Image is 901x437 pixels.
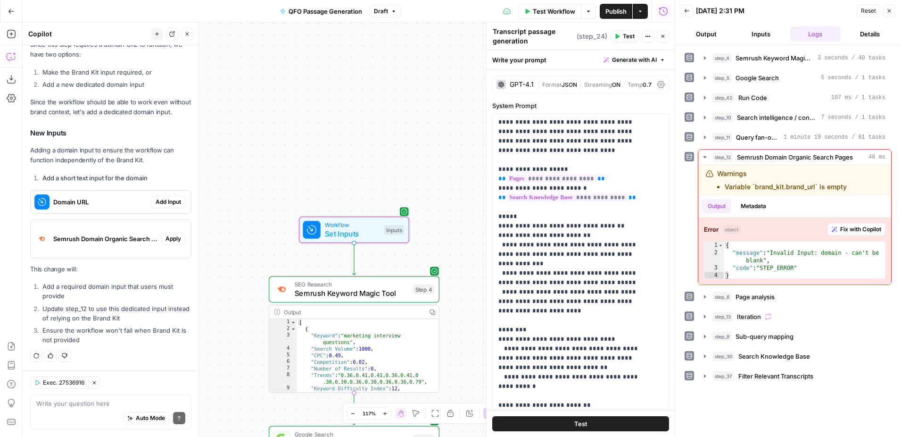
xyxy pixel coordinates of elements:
[718,242,723,249] span: Toggle code folding, rows 1 through 4
[537,79,542,89] span: |
[722,225,741,234] span: object
[284,308,422,317] div: Output
[844,26,895,42] button: Details
[577,32,607,41] span: ( step_24 )
[577,79,584,89] span: |
[510,81,534,88] div: GPT-4.1
[269,385,297,392] div: 9
[737,152,853,162] span: Semrush Domain Organic Search Pages
[40,80,191,89] li: Add a new dedicated domain input
[605,7,627,16] span: Publish
[736,26,786,42] button: Inputs
[736,73,779,83] span: Google Search
[784,133,885,142] span: 1 minute 19 seconds / 61 tasks
[704,242,724,249] div: 1
[269,392,297,398] div: 10
[702,199,731,213] button: Output
[30,127,191,139] h3: New Inputs
[827,223,885,235] button: Fix with Copilot
[276,284,287,294] img: 8a3tdog8tf0qdwwcclgyu02y995m
[868,153,885,161] span: 48 ms
[413,285,435,294] div: Step 4
[818,54,885,62] span: 3 seconds / 40 tasks
[712,73,732,83] span: step_5
[325,228,380,239] span: Set Inputs
[374,7,388,16] span: Draft
[269,372,297,385] div: 8
[269,332,297,345] div: 3
[40,67,191,77] li: Make the Brand Kit input required, or
[620,79,628,89] span: |
[34,231,50,246] img: otu06fjiulrdwrqmbs7xihm55rg9
[269,352,297,359] div: 5
[704,249,724,264] div: 2
[30,264,191,274] p: This change will:
[704,225,719,234] strong: Error
[698,150,891,165] button: 48 ms
[574,419,587,429] span: Test
[542,81,562,88] span: Format
[30,40,191,59] p: Since this step requires a domain URL to function, we have two options:
[156,198,181,206] span: Add Input
[325,220,380,229] span: Workflow
[623,32,635,41] span: Test
[831,93,885,102] span: 107 ms / 1 tasks
[40,282,191,301] li: Add a required domain input that users must provide
[681,26,732,42] button: Output
[698,70,891,85] button: 5 seconds / 1 tasks
[857,5,880,17] button: Reset
[610,30,639,42] button: Test
[370,5,401,17] button: Draft
[352,393,355,425] g: Edge from step_4 to step_5
[28,29,148,39] div: Copilot
[698,165,891,285] div: 48 ms
[269,319,297,326] div: 1
[42,174,148,182] strong: Add a short text input for the domain
[30,97,191,117] p: Since the workflow should be able to work even without brand context, let's add a dedicated domai...
[518,4,581,19] button: Test Workflow
[269,359,297,365] div: 6
[736,133,780,142] span: Query fan-out analysis
[295,280,409,289] span: SEO Research
[269,276,439,393] div: SEO ResearchSemrush Keyword Magic ToolStep 4Output[ { "Keyword":"marketing interview questions", ...
[712,292,732,302] span: step_8
[698,130,891,145] button: 1 minute 19 seconds / 61 tasks
[628,81,643,88] span: Temp
[712,312,733,321] span: step_13
[269,365,297,372] div: 7
[53,197,148,207] span: Domain URL
[698,110,891,125] button: 7 seconds / 1 tasks
[43,378,84,387] span: Exec. 27536916
[600,54,669,66] button: Generate with AI
[712,371,735,381] span: step_37
[717,169,847,192] div: Warnings
[738,371,813,381] span: Filter Relevant Transcripts
[736,53,814,63] span: Semrush Keyword Magic Tool
[712,332,732,341] span: step_9
[30,145,191,165] p: Adding a domain input to ensure the workflow can function independently of the Brand Kit.
[612,81,620,88] span: ON
[737,312,761,321] span: Iteration
[712,53,732,63] span: step_4
[712,352,735,361] span: step_30
[600,4,632,19] button: Publish
[704,272,724,279] div: 4
[712,133,732,142] span: step_11
[698,90,891,105] button: 107 ms / 1 tasks
[533,7,575,16] span: Test Workflow
[712,152,733,162] span: step_12
[712,93,735,102] span: step_42
[643,81,652,88] span: 0.7
[295,288,409,299] span: Semrush Keyword Magic Tool
[165,235,181,243] span: Apply
[269,217,439,243] div: WorkflowSet InputsInputs
[492,101,669,110] label: System Prompt
[487,50,675,69] div: Write your prompt
[735,199,772,213] button: Metadata
[289,7,362,16] span: QFO Passage Generation
[821,113,885,122] span: 7 seconds / 1 tasks
[704,264,724,272] div: 3
[151,196,185,208] button: Add Input
[53,234,157,244] span: Semrush Domain Organic Search Pages (step_12)
[493,27,574,46] textarea: Transcript passage generation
